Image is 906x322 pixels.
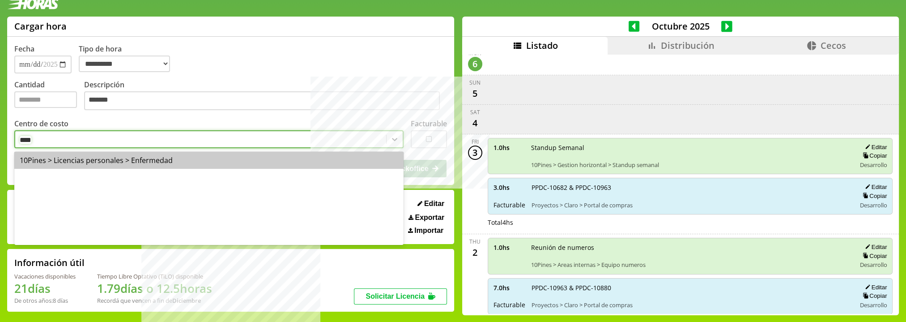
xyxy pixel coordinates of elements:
[531,261,850,269] span: 10Pines > Areas internas > Equipo numeros
[79,56,170,72] select: Tipo de hora
[468,86,482,101] div: 5
[860,252,887,260] button: Copiar
[172,296,201,305] b: Diciembre
[472,138,479,146] div: Fri
[532,301,850,309] span: Proyectos > Claro > Portal de compras
[468,245,482,260] div: 2
[860,292,887,300] button: Copiar
[14,20,67,32] h1: Cargar hora
[488,218,893,227] div: Total 4 hs
[14,44,34,54] label: Fecha
[526,39,558,52] span: Listado
[639,20,721,32] span: Octubre 2025
[14,257,85,269] h2: Información útil
[14,296,76,305] div: De otros años: 8 días
[531,161,850,169] span: 10Pines > Gestion horizontal > Standup semanal
[415,199,447,208] button: Editar
[493,143,525,152] span: 1.0 hs
[862,243,887,251] button: Editar
[532,283,850,292] span: PPDC-10963 & PPDC-10880
[415,214,444,222] span: Exportar
[859,301,887,309] span: Desarrollo
[661,39,715,52] span: Distribución
[862,283,887,291] button: Editar
[859,161,887,169] span: Desarrollo
[84,80,447,112] label: Descripción
[354,288,447,305] button: Solicitar Licencia
[97,272,212,280] div: Tiempo Libre Optativo (TiLO) disponible
[84,91,440,110] textarea: Descripción
[14,119,68,129] label: Centro de costo
[859,261,887,269] span: Desarrollo
[531,243,850,252] span: Reunión de numeros
[493,243,525,252] span: 1.0 hs
[859,201,887,209] span: Desarrollo
[97,296,212,305] div: Recordá que vencen a fin de
[493,301,525,309] span: Facturable
[462,55,899,314] div: scrollable content
[860,152,887,159] button: Copiar
[414,227,443,235] span: Importar
[493,201,525,209] span: Facturable
[470,108,480,116] div: Sat
[14,91,77,108] input: Cantidad
[468,57,482,71] div: 6
[532,201,850,209] span: Proyectos > Claro > Portal de compras
[531,143,850,152] span: Standup Semanal
[821,39,846,52] span: Cecos
[469,79,481,86] div: Sun
[97,280,212,296] h1: 1.79 días o 12.5 horas
[468,116,482,130] div: 4
[14,272,76,280] div: Vacaciones disponibles
[862,183,887,191] button: Editar
[860,192,887,200] button: Copiar
[493,183,525,192] span: 3.0 hs
[493,283,525,292] span: 7.0 hs
[862,143,887,151] button: Editar
[406,213,447,222] button: Exportar
[14,280,76,296] h1: 21 días
[79,44,177,73] label: Tipo de hora
[366,292,425,300] span: Solicitar Licencia
[411,119,447,129] label: Facturable
[14,152,404,169] div: 10Pines > Licencias personales > Enfermedad
[532,183,850,192] span: PPDC-10682 & PPDC-10963
[469,238,481,245] div: Thu
[14,80,84,112] label: Cantidad
[424,200,444,208] span: Editar
[468,146,482,160] div: 3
